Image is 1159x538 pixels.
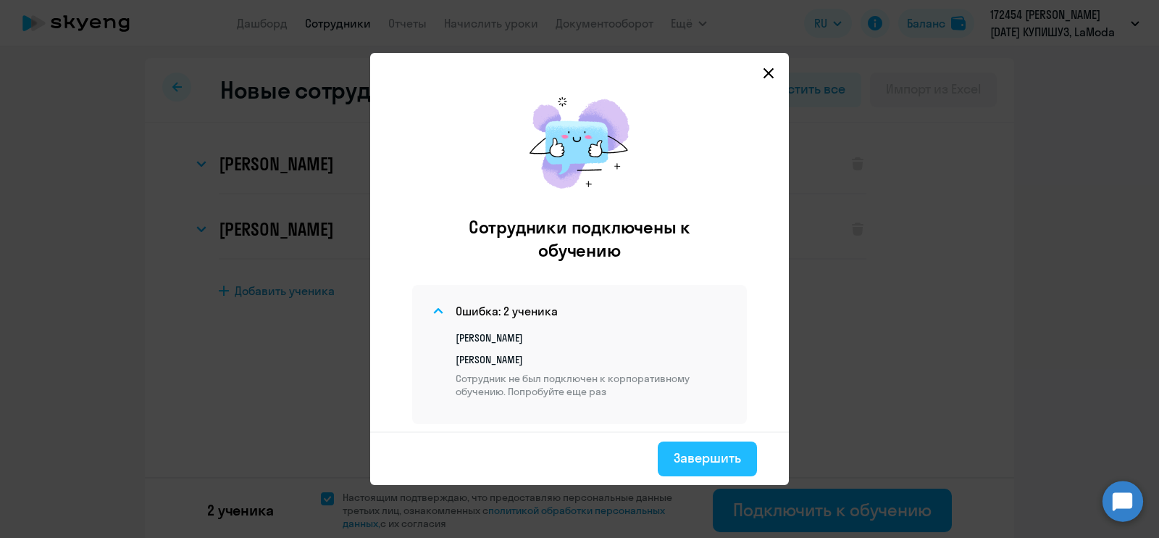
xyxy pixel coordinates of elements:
[456,303,558,319] h4: Ошибка: 2 ученика
[456,372,729,398] p: Сотрудник не был подключен к корпоративному обучению. Попробуйте еще раз
[440,215,719,262] h2: Сотрудники подключены к обучению
[658,442,757,476] button: Завершить
[456,331,729,344] p: [PERSON_NAME]
[674,449,741,468] div: Завершить
[514,82,645,204] img: results
[456,353,729,366] p: [PERSON_NAME]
